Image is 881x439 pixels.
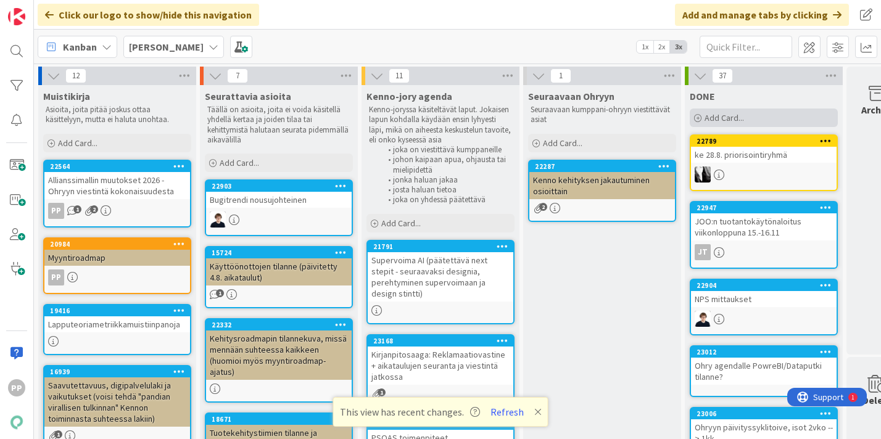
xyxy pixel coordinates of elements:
div: 22947 [697,203,837,212]
div: 22564 [50,162,190,171]
span: 1 [378,388,386,396]
div: 19416 [44,305,190,316]
a: 20984MyyntiroadmapPP [43,237,191,294]
span: 11 [389,68,410,83]
p: Täällä on asioita, joita ei voida käsitellä yhdellä kertaa ja joiden tilaa tai kehittymistä halut... [207,105,350,145]
div: 22287Kenno kehityksen jakautuminen osioittain [529,161,675,199]
div: 16939 [44,366,190,377]
div: Supervoima AI (päätettävä next stepit - seuraavaksi designia, perehtyminen supervoimaan ja design... [368,252,513,302]
span: Add Card... [705,112,744,123]
a: 22287Kenno kehityksen jakautuminen osioittain [528,160,676,222]
span: Add Card... [381,218,421,229]
div: 22947JOO:n tuotantokäytönaloitus viikonloppuna 15.-16.11 [691,202,837,240]
div: 20984 [44,239,190,250]
span: Add Card... [220,157,259,168]
div: 22564Allianssimallin muutokset 2026 - Ohryyn viestintä kokonaisuudesta [44,161,190,199]
div: Käyttöönottojen tilanne (päivitetty 4.8. aikataulut) [206,258,352,285]
div: 19416Lapputeoriametriikkamuistiinpanoja [44,305,190,332]
li: johon kaipaan apua, ohjausta tai mielipidettä [381,155,513,175]
img: Visit kanbanzone.com [8,8,25,25]
span: Add Card... [543,137,582,149]
div: 22332 [212,321,352,329]
a: 22904NPS mittauksetMT [690,279,838,335]
div: 15724Käyttöönottojen tilanne (päivitetty 4.8. aikataulut) [206,247,352,285]
div: 22903Bugitrendi nousujohteinen [206,181,352,208]
div: PP [8,379,25,396]
img: KV [695,166,711,183]
div: 18671 [206,414,352,425]
span: Kanban [63,39,97,54]
div: MT [691,311,837,327]
a: 22564Allianssimallin muutokset 2026 - Ohryyn viestintä kokonaisuudestaPP [43,160,191,228]
div: 22904 [697,281,837,290]
a: 22947JOO:n tuotantokäytönaloitus viikonloppuna 15.-16.11JT [690,201,838,269]
span: 1 [73,205,81,213]
a: 23012Ohry agendalle PowreBI/Dataputki tilanne? [690,345,838,397]
div: 22947 [691,202,837,213]
div: 20984Myyntiroadmap [44,239,190,266]
span: 3x [670,41,687,53]
li: joka on yhdessä päätettävä [381,195,513,205]
li: josta haluan tietoa [381,185,513,195]
div: Kirjanpitosaaga: Reklamaatiovastine + aikataulujen seuranta ja viestintä jatkossa [368,347,513,385]
div: 23168Kirjanpitosaaga: Reklamaatiovastine + aikataulujen seuranta ja viestintä jatkossa [368,335,513,385]
div: KV [691,166,837,183]
div: 15724 [206,247,352,258]
a: 21791Supervoima AI (päätettävä next stepit - seuraavaksi designia, perehtyminen supervoimaan ja d... [366,240,515,324]
div: 21791Supervoima AI (päätettävä next stepit - seuraavaksi designia, perehtyminen supervoimaan ja d... [368,241,513,302]
span: 2 [90,205,98,213]
div: 19416 [50,306,190,315]
div: 23012 [697,348,837,356]
span: 1x [637,41,653,53]
a: 15724Käyttöönottojen tilanne (päivitetty 4.8. aikataulut) [205,246,353,308]
div: 22904NPS mittaukset [691,280,837,307]
div: MT [206,211,352,228]
span: 2x [653,41,670,53]
div: Myyntiroadmap [44,250,190,266]
span: This view has recent changes. [340,404,480,419]
span: 1 [54,430,62,438]
span: 2 [539,203,547,211]
div: 22903 [206,181,352,192]
div: Kehitysroadmapin tilannekuva, missä mennään suhteessa kaikkeen (huomioi myös myyntiroadmap-ajatus) [206,330,352,380]
p: Asioita, joita pitää joskus ottaa käsittelyyn, mutta ei haluta unohtaa. [46,105,189,125]
b: [PERSON_NAME] [129,41,204,53]
div: Allianssimallin muutokset 2026 - Ohryyn viestintä kokonaisuudesta [44,172,190,199]
div: Add and manage tabs by clicking [675,4,849,26]
span: Add Card... [58,137,97,149]
div: 1 [64,5,67,15]
div: 23006 [691,408,837,419]
a: 22789ke 28.8. priorisointiryhmäKV [690,134,838,191]
a: 19416Lapputeoriametriikkamuistiinpanoja [43,304,191,355]
div: 21791 [373,242,513,251]
div: PP [48,269,64,285]
li: joka on viestittävä kumppaneille [381,145,513,155]
div: Saavutettavuus, digipalvelulaki ja vaikutukset (voisi tehdä "pandian virallisen tulkinnan" Kennon... [44,377,190,427]
p: Kenno-joryssa käsiteltävät laput. Jokaisen lapun kohdalla käydään ensin lyhyesti läpi, mikä on ai... [369,105,512,145]
div: 21791 [368,241,513,252]
div: Click our logo to show/hide this navigation [38,4,259,26]
div: 22789 [697,137,837,146]
span: DONE [690,90,715,102]
a: 22903Bugitrendi nousujohteinenMT [205,179,353,236]
span: Seurattavia asioita [205,90,291,102]
a: 23168Kirjanpitosaaga: Reklamaatiovastine + aikataulujen seuranta ja viestintä jatkossa [366,334,515,408]
p: Seuraavaan kumppani-ohryyn viestittävät asiat [531,105,674,125]
li: jonka haluan jakaa [381,175,513,185]
span: Seuraavaan Ohryyn [528,90,614,102]
div: 22789 [691,136,837,147]
img: MT [210,211,226,228]
div: 22789ke 28.8. priorisointiryhmä [691,136,837,163]
div: JT [695,244,711,260]
img: avatar [8,414,25,431]
div: Lapputeoriametriikkamuistiinpanoja [44,316,190,332]
div: Ohry agendalle PowreBI/Dataputki tilanne? [691,358,837,385]
div: ke 28.8. priorisointiryhmä [691,147,837,163]
div: JOO:n tuotantokäytönaloitus viikonloppuna 15.-16.11 [691,213,837,240]
div: 16939Saavutettavuus, digipalvelulaki ja vaikutukset (voisi tehdä "pandian virallisen tulkinnan" K... [44,366,190,427]
div: 22287 [535,162,675,171]
img: MT [695,311,711,327]
span: Muistikirja [43,90,90,102]
div: PP [44,269,190,285]
div: 20984 [50,240,190,248]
